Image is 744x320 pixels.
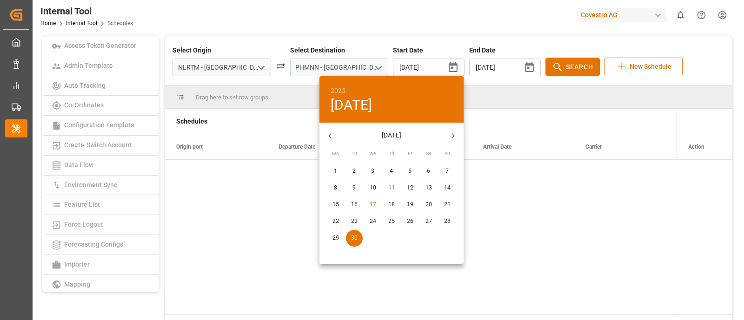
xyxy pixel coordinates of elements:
button: 23 [346,213,363,230]
button: 1 [327,163,344,180]
p: 24 [370,217,376,226]
p: 26 [407,217,413,226]
span: We [365,150,381,157]
p: 30 [351,234,358,242]
p: 21 [444,201,451,209]
button: 8 [327,180,344,196]
button: 26 [402,213,418,230]
p: 8 [334,184,337,192]
button: 2025 [331,85,346,97]
span: Fr [402,150,418,157]
p: 3 [371,167,374,176]
button: 4 [383,163,400,180]
button: 13 [420,180,437,196]
p: 12 [407,184,413,192]
p: 27 [425,217,432,226]
span: Tu [346,150,363,157]
button: 25 [383,213,400,230]
p: 1 [334,167,337,176]
p: [DATE] [340,131,443,140]
button: 21 [439,196,456,213]
p: 13 [425,184,432,192]
p: 17 [370,201,376,209]
button: 5 [402,163,418,180]
button: 20 [420,196,437,213]
span: Th [383,150,400,157]
button: 18 [383,196,400,213]
button: 16 [346,196,363,213]
button: 29 [327,230,344,247]
button: 6 [420,163,437,180]
button: 10 [365,180,381,196]
p: 18 [388,201,395,209]
p: 9 [352,184,356,192]
button: 28 [439,213,456,230]
p: 2 [352,167,356,176]
p: 4 [390,167,393,176]
p: 16 [351,201,358,209]
button: 22 [327,213,344,230]
button: 27 [420,213,437,230]
button: 9 [346,180,363,196]
button: 17 [365,196,381,213]
p: 25 [388,217,395,226]
p: 28 [444,217,451,226]
button: 2 [346,163,363,180]
button: 15 [327,196,344,213]
p: 29 [332,234,339,242]
p: 11 [388,184,395,192]
span: Su [439,150,456,157]
p: 10 [370,184,376,192]
button: 24 [365,213,381,230]
p: 20 [425,201,432,209]
button: 11 [383,180,400,196]
p: 19 [407,201,413,209]
p: 14 [444,184,451,192]
button: [DATE] [331,97,372,114]
p: 15 [332,201,339,209]
p: 22 [332,217,339,226]
button: 14 [439,180,456,196]
p: 6 [427,167,430,176]
span: Mo [327,150,344,157]
button: 3 [365,163,381,180]
p: 5 [408,167,412,176]
button: 30 [346,230,363,247]
p: 23 [351,217,358,226]
span: Sa [420,150,437,157]
p: 7 [445,167,449,176]
button: 19 [402,196,418,213]
button: 12 [402,180,418,196]
button: 7 [439,163,456,180]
